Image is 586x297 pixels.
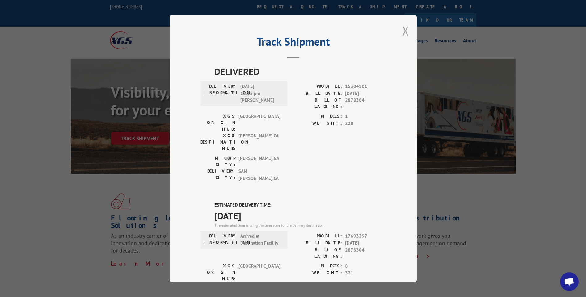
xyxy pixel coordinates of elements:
span: [PERSON_NAME] CA [238,132,280,152]
label: PIECES: [293,263,342,270]
div: The estimated time is using the time zone for the delivery destination. [214,223,386,228]
label: DELIVERY CITY: [200,168,235,182]
label: BILL DATE: [293,240,342,247]
span: Arrived at Destination Facility [240,233,282,247]
span: 228 [345,120,386,127]
span: [DATE] [214,209,386,223]
label: PIECES: [293,113,342,120]
label: DELIVERY INFORMATION: [202,83,237,104]
span: 2878304 [345,247,386,260]
span: [GEOGRAPHIC_DATA] [238,113,280,132]
button: Close modal [402,23,409,39]
label: BILL OF LADING: [293,247,342,260]
span: [DATE] 12:15 pm [PERSON_NAME] [240,83,282,104]
label: XGS ORIGIN HUB: [200,113,235,132]
label: WEIGHT: [293,270,342,277]
span: SAN [PERSON_NAME] , CA [238,168,280,182]
span: 8 [345,263,386,270]
label: PROBILL: [293,83,342,90]
span: [DATE] [345,240,386,247]
span: [DATE] [345,90,386,97]
span: [GEOGRAPHIC_DATA] [238,263,280,282]
label: PICKUP CITY: [200,155,235,168]
span: [PERSON_NAME] , GA [238,155,280,168]
span: 2878304 [345,97,386,110]
span: 17693397 [345,233,386,240]
label: PROBILL: [293,233,342,240]
span: 15304101 [345,83,386,90]
span: 1 [345,113,386,120]
label: BILL DATE: [293,90,342,97]
span: 321 [345,270,386,277]
div: Open chat [560,272,579,291]
label: BILL OF LADING: [293,97,342,110]
span: DELIVERED [214,65,386,78]
label: DELIVERY INFORMATION: [202,233,237,247]
label: XGS ORIGIN HUB: [200,263,235,282]
h2: Track Shipment [200,37,386,49]
label: XGS DESTINATION HUB: [200,132,235,152]
label: WEIGHT: [293,120,342,127]
label: ESTIMATED DELIVERY TIME: [214,202,386,209]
